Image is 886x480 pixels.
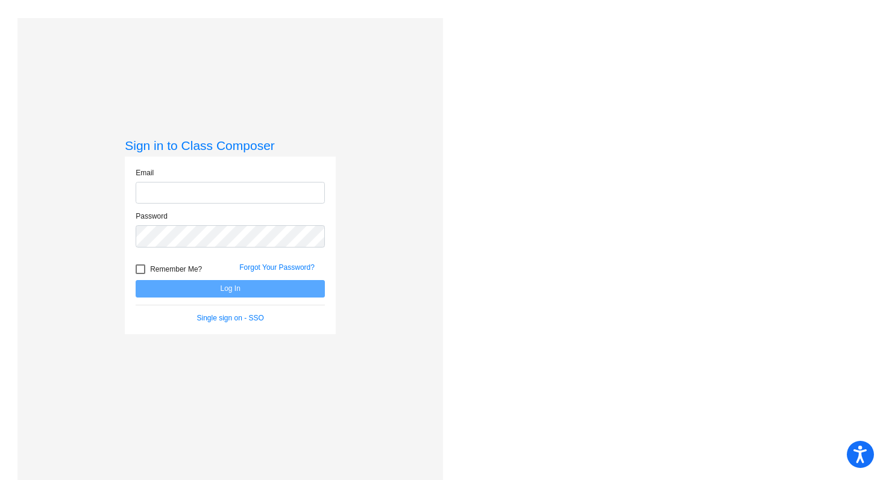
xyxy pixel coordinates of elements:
h3: Sign in to Class Composer [125,138,336,153]
a: Forgot Your Password? [239,263,315,272]
label: Password [136,211,168,222]
label: Email [136,167,154,178]
button: Log In [136,280,325,298]
a: Single sign on - SSO [197,314,264,322]
span: Remember Me? [150,262,202,276]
